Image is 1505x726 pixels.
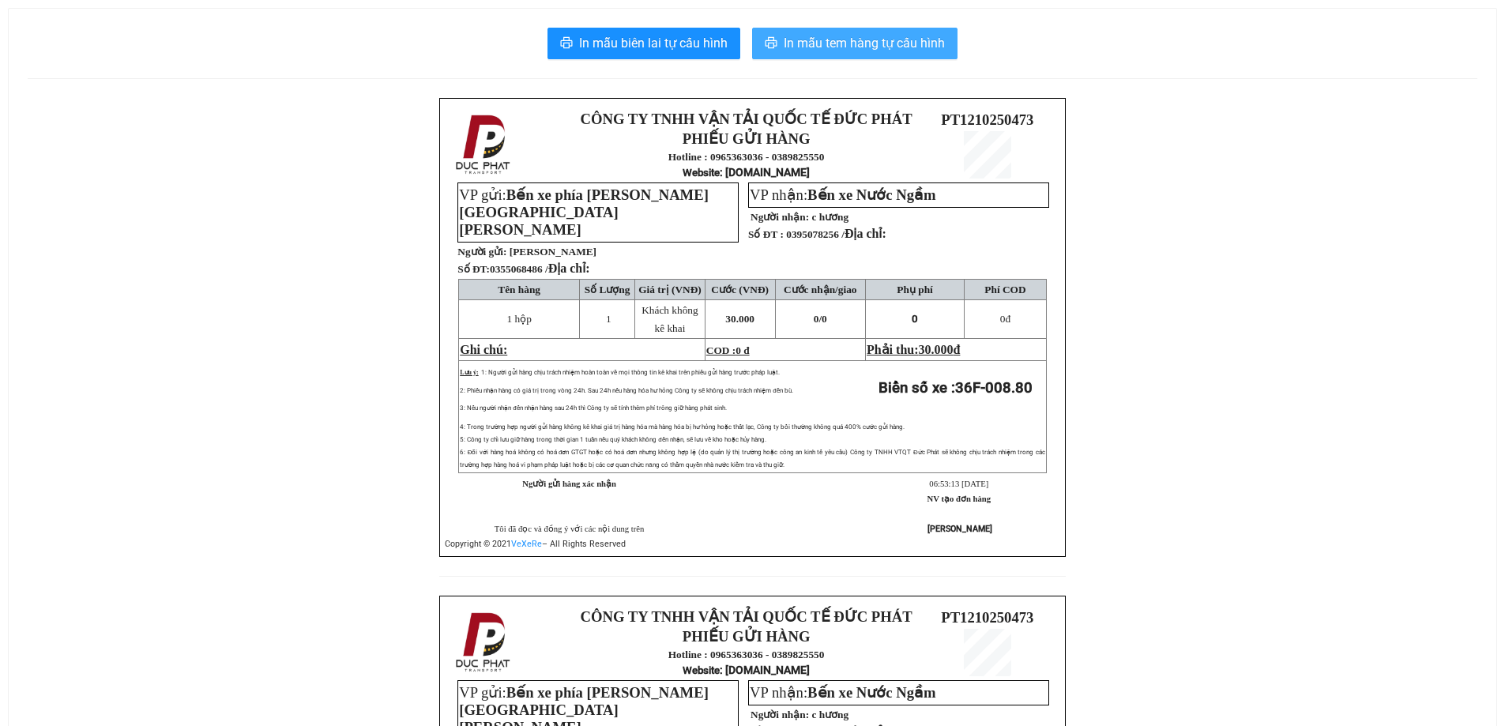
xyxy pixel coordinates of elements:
span: VP gửi: [459,186,709,238]
span: Số Lượng [585,284,630,295]
span: [PERSON_NAME] [510,246,596,258]
span: Website [683,167,720,179]
span: 5: Công ty chỉ lưu giữ hàng trong thời gian 1 tuần nếu quý khách không đến nhận, sẽ lưu về kho ho... [460,436,766,443]
span: Ghi chú: [460,343,507,356]
strong: Hotline : 0965363036 - 0389825550 [668,151,825,163]
span: 36F-008.80 [955,379,1033,397]
span: 0 [912,313,918,325]
span: 1 [606,313,611,325]
span: VP nhận: [750,684,936,701]
img: logo [451,609,517,675]
span: In mẫu tem hàng tự cấu hình [784,33,945,53]
span: 1: Người gửi hàng chịu trách nhiệm hoàn toàn về mọi thông tin kê khai trên phiếu gửi hàng trước p... [481,369,780,376]
span: Phí COD [984,284,1025,295]
span: c hương [811,709,848,720]
span: PT1210250473 [941,609,1033,626]
span: 0355068486 / [490,263,590,275]
strong: Hotline : 0965363036 - 0389825550 [668,649,825,660]
span: printer [765,36,777,51]
strong: Số ĐT : [748,228,784,240]
strong: PHIẾU GỬI HÀNG [683,130,811,147]
span: Bến xe Nước Ngầm [807,186,936,203]
strong: : [DOMAIN_NAME] [683,664,810,676]
span: Khách không kê khai [642,304,698,334]
span: Tên hàng [498,284,540,295]
strong: Người nhận: [751,211,809,223]
span: VP nhận: [750,186,936,203]
strong: Người gửi hàng xác nhận [522,480,616,488]
span: 06:53:13 [DATE] [929,480,988,488]
strong: NV tạo đơn hàng [927,495,991,503]
img: logo [451,111,517,178]
span: 6: Đối với hàng hoá không có hoá đơn GTGT hoặc có hoá đơn nhưng không hợp lệ (do quản lý thị trườ... [460,449,1045,468]
strong: CÔNG TY TNHH VẬN TẢI QUỐC TẾ ĐỨC PHÁT [581,111,912,127]
strong: : [DOMAIN_NAME] [683,166,810,179]
span: 0 [1000,313,1006,325]
span: 0 [822,313,827,325]
strong: CÔNG TY TNHH VẬN TẢI QUỐC TẾ ĐỨC PHÁT [581,608,912,625]
span: 0395078256 / [786,228,886,240]
span: đ [1000,313,1010,325]
span: c hương [811,211,848,223]
span: Bến xe Nước Ngầm [807,684,936,701]
strong: [PERSON_NAME] [927,524,992,534]
span: 1 hộp [506,313,531,325]
span: PT1210250473 [941,111,1033,128]
span: COD : [706,344,750,356]
span: 0 đ [736,344,749,356]
span: 0/ [814,313,827,325]
span: Địa chỉ: [548,261,590,275]
span: 30.000 [919,343,954,356]
span: Website [683,664,720,676]
strong: Biển số xe : [879,379,1033,397]
strong: Người gửi: [457,246,506,258]
span: Giá trị (VNĐ) [638,284,702,295]
strong: Người nhận: [751,709,809,720]
span: 30.000 [725,313,754,325]
span: Phụ phí [897,284,932,295]
span: Cước (VNĐ) [711,284,769,295]
span: Địa chỉ: [845,227,886,240]
button: printerIn mẫu tem hàng tự cấu hình [752,28,958,59]
button: printerIn mẫu biên lai tự cấu hình [547,28,740,59]
strong: Số ĐT: [457,263,589,275]
span: Copyright © 2021 – All Rights Reserved [445,539,626,549]
span: đ [954,343,961,356]
span: Phải thu: [867,343,960,356]
span: printer [560,36,573,51]
a: VeXeRe [511,539,542,549]
span: Tôi đã đọc và đồng ý với các nội dung trên [495,525,645,533]
span: 2: Phiếu nhận hàng có giá trị trong vòng 24h. Sau 24h nếu hàng hóa hư hỏng Công ty sẽ không chịu ... [460,387,792,394]
span: 3: Nếu người nhận đến nhận hàng sau 24h thì Công ty sẽ tính thêm phí trông giữ hàng phát sinh. [460,404,726,412]
span: 4: Trong trường hợp người gửi hàng không kê khai giá trị hàng hóa mà hàng hóa bị hư hỏng hoặc thấ... [460,423,905,431]
span: Bến xe phía [PERSON_NAME][GEOGRAPHIC_DATA][PERSON_NAME] [459,186,709,238]
span: In mẫu biên lai tự cấu hình [579,33,728,53]
span: Lưu ý: [460,369,478,376]
span: Cước nhận/giao [784,284,857,295]
strong: PHIẾU GỬI HÀNG [683,628,811,645]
